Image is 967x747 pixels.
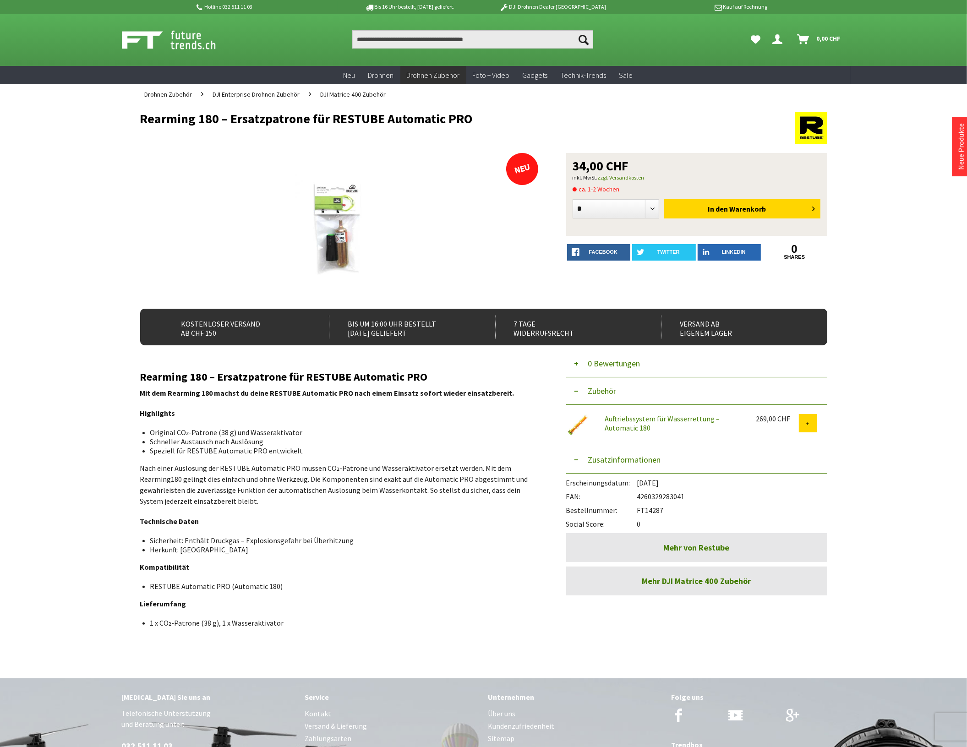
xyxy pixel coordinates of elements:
li: 1 x CO₂-Patrone (38 g), 1 x Wasseraktivator [150,618,531,627]
a: shares [763,254,826,260]
a: DJI Matrice 400 Zubehör [316,84,391,104]
button: In den Warenkorb [664,199,820,218]
a: Neue Produkte [956,123,966,170]
img: Auftriebssystem für Wasserrettung – Automatic 180 [566,414,589,437]
div: 269,00 CHF [756,414,799,423]
a: Mehr DJI Matrice 400 Zubehör [566,567,827,595]
span: EAN: [566,492,637,501]
div: Bis um 16:00 Uhr bestellt [DATE] geliefert [329,316,475,338]
button: Zusatzinformationen [566,446,827,474]
span: Neu [344,71,355,80]
a: Zahlungsarten [305,732,479,745]
a: LinkedIn [698,244,761,261]
a: Technik-Trends [554,66,613,85]
a: Kundenzufriedenheit [488,720,662,732]
div: [DATE] [566,474,827,487]
span: Technik-Trends [561,71,606,80]
span: 34,00 CHF [573,159,629,172]
a: Warenkorb [794,30,846,49]
span: In den [708,204,728,213]
span: Drohnen Zubehör [145,90,192,98]
strong: Kompatibilität [140,562,190,572]
strong: Highlights [140,409,175,418]
p: Hotline 032 511 11 03 [195,1,338,12]
div: 4260329283041 [566,487,827,501]
strong: Lieferumfang [140,599,186,608]
span: Social Score: [566,519,637,529]
span: Gadgets [523,71,548,80]
span: Warenkorb [729,204,766,213]
p: DJI Drohnen Dealer [GEOGRAPHIC_DATA] [481,1,624,12]
span: facebook [589,249,617,255]
p: Bis 16 Uhr bestellt, [DATE] geliefert. [338,1,481,12]
span: 0,00 CHF [817,31,841,46]
li: Speziell für RESTUBE Automatic PRO entwickelt [150,446,531,455]
button: 0 Bewertungen [566,350,827,377]
a: Versand & Lieferung [305,720,479,732]
a: Über uns [488,708,662,720]
li: RESTUBE Automatic PRO (Automatic 180) [150,582,531,591]
a: Auftriebssystem für Wasserrettung – Automatic 180 [605,414,720,432]
span: LinkedIn [722,249,746,255]
span: Erscheinungsdatum: [566,478,637,487]
div: 0 [566,515,827,529]
a: Hi, Serdar - Dein Konto [769,30,790,49]
a: zzgl. Versandkosten [598,174,645,181]
li: Sicherheit: Enthält Druckgas – Explosionsgefahr bei Überhitzung [150,536,531,545]
input: Produkt, Marke, Kategorie, EAN, Artikelnummer… [352,30,593,49]
a: Drohnen [362,66,400,85]
a: Drohnen Zubehör [140,84,197,104]
a: Sale [613,66,639,85]
a: Kontakt [305,708,479,720]
img: Shop Futuretrends - zur Startseite wechseln [122,28,236,51]
span: ca. 1-2 Wochen [573,184,620,195]
button: Suchen [574,30,593,49]
span: Sale [619,71,633,80]
a: Mehr von Restube [566,533,827,562]
div: Service [305,691,479,703]
img: Restube [795,112,827,144]
div: Kostenloser Versand ab CHF 150 [163,316,309,338]
div: Versand ab eigenem Lager [661,316,807,338]
a: Gadgets [516,66,554,85]
h2: Rearming 180 – Ersatzpatrone für RESTUBE Automatic PRO [140,371,539,383]
li: Original CO₂-Patrone (38 g) und Wasseraktivator [150,428,531,437]
a: Foto + Video [466,66,516,85]
div: 7 Tage Widerrufsrecht [495,316,641,338]
a: Sitemap [488,732,662,745]
div: Folge uns [672,691,846,703]
span: Drohnen Zubehör [407,71,460,80]
span: Foto + Video [473,71,510,80]
a: DJI Enterprise Drohnen Zubehör [208,84,305,104]
p: inkl. MwSt. [573,172,821,183]
a: Drohnen Zubehör [400,66,466,85]
div: FT14287 [566,501,827,515]
p: Kauf auf Rechnung [624,1,767,12]
a: facebook [567,244,631,261]
span: twitter [657,249,680,255]
span: Bestellnummer: [566,506,637,515]
div: [MEDICAL_DATA] Sie uns an [122,691,296,703]
p: Nach einer Auslösung der RESTUBE Automatic PRO müssen CO₂-Patrone und Wasseraktivator ersetzt wer... [140,463,539,507]
span: DJI Matrice 400 Zubehör [321,90,386,98]
h1: Rearming 180 – Ersatzpatrone für RESTUBE Automatic PRO [140,112,690,125]
li: Herkunft: [GEOGRAPHIC_DATA] [150,545,531,554]
a: twitter [632,244,696,261]
a: Neu [337,66,362,85]
a: 0 [763,244,826,254]
a: Meine Favoriten [747,30,765,49]
img: Rearming 180 – Ersatzpatrone für RESTUBE Automatic PRO [266,153,413,300]
strong: Mit dem Rearming 180 machst du deine RESTUBE Automatic PRO nach einem Einsatz sofort wieder einsa... [140,388,514,398]
div: Unternehmen [488,691,662,703]
button: Zubehör [566,377,827,405]
strong: Technische Daten [140,517,199,526]
span: DJI Enterprise Drohnen Zubehör [213,90,300,98]
li: Schneller Austausch nach Auslösung [150,437,531,446]
span: Drohnen [368,71,394,80]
